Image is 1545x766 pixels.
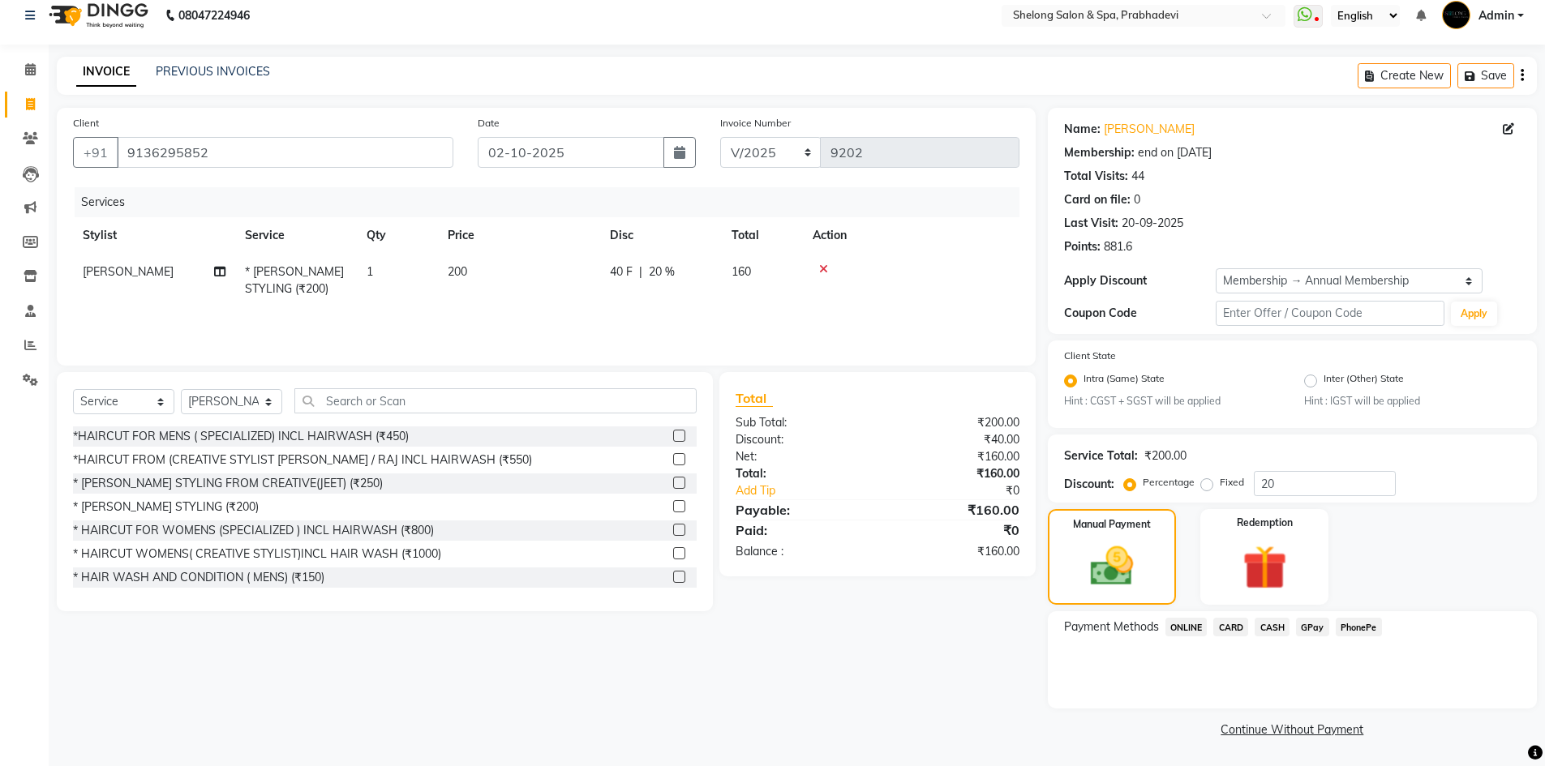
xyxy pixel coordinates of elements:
[1304,394,1521,409] small: Hint : IGST will be applied
[1451,302,1497,326] button: Apply
[73,451,532,469] div: *HAIRCUT FROM (CREATIVE STYLIST [PERSON_NAME] / RAJ INCL HAIRWASH (₹550)
[76,58,136,87] a: INVOICE
[1064,476,1114,493] div: Discount:
[1255,618,1290,636] span: CASH
[294,388,697,413] input: Search or Scan
[1216,301,1444,326] input: Enter Offer / Coupon Code
[73,137,118,168] button: +91
[117,137,453,168] input: Search by Name/Mobile/Email/Code
[1237,516,1293,530] label: Redemption
[878,500,1032,520] div: ₹160.00
[1358,63,1451,88] button: Create New
[1084,371,1165,391] label: Intra (Same) State
[1143,475,1195,490] label: Percentage
[1064,168,1128,185] div: Total Visits:
[357,217,438,254] th: Qty
[1077,541,1147,591] img: _cash.svg
[73,546,441,563] div: * HAIRCUT WOMENS( CREATIVE STYLIST)INCL HAIR WASH (₹1000)
[73,522,434,539] div: * HAIRCUT FOR WOMENS (SPECIALIZED ) INCL HAIRWASH (₹800)
[723,448,878,465] div: Net:
[639,263,642,280] span: |
[156,64,270,79] a: PREVIOUS INVOICES
[1213,618,1248,636] span: CARD
[1064,191,1131,208] div: Card on file:
[1064,447,1138,464] div: Service Total:
[73,499,259,516] div: * [PERSON_NAME] STYLING (₹200)
[1122,215,1183,232] div: 20-09-2025
[1138,144,1212,161] div: end on [DATE]
[367,264,373,279] span: 1
[1229,540,1301,595] img: _gift.svg
[1064,121,1101,138] div: Name:
[723,431,878,448] div: Discount:
[878,520,1032,540] div: ₹0
[1104,121,1195,138] a: [PERSON_NAME]
[723,414,878,431] div: Sub Total:
[878,448,1032,465] div: ₹160.00
[600,217,722,254] th: Disc
[1064,394,1281,409] small: Hint : CGST + SGST will be applied
[478,116,500,131] label: Date
[1104,238,1132,255] div: 881.6
[1336,618,1382,636] span: PhonePe
[1478,7,1514,24] span: Admin
[720,116,791,131] label: Invoice Number
[723,520,878,540] div: Paid:
[73,116,99,131] label: Client
[1064,272,1217,289] div: Apply Discount
[73,475,383,492] div: * [PERSON_NAME] STYLING FROM CREATIVE(JEET) (₹250)
[649,263,675,280] span: 20 %
[1064,215,1118,232] div: Last Visit:
[448,264,467,279] span: 200
[1051,721,1534,738] a: Continue Without Payment
[1144,447,1187,464] div: ₹200.00
[878,543,1032,560] div: ₹160.00
[723,543,878,560] div: Balance :
[803,217,1019,254] th: Action
[878,414,1032,431] div: ₹200.00
[1073,517,1151,532] label: Manual Payment
[73,569,324,586] div: * HAIR WASH AND CONDITION ( MENS) (₹150)
[723,465,878,482] div: Total:
[1457,63,1514,88] button: Save
[1442,1,1470,29] img: Admin
[878,431,1032,448] div: ₹40.00
[1134,191,1140,208] div: 0
[903,482,1032,499] div: ₹0
[1296,618,1329,636] span: GPay
[235,217,357,254] th: Service
[732,264,751,279] span: 160
[1064,144,1135,161] div: Membership:
[1064,305,1217,322] div: Coupon Code
[610,263,633,280] span: 40 F
[83,264,174,279] span: [PERSON_NAME]
[736,390,773,407] span: Total
[1064,238,1101,255] div: Points:
[722,217,803,254] th: Total
[1165,618,1208,636] span: ONLINE
[1324,371,1404,391] label: Inter (Other) State
[1131,168,1144,185] div: 44
[878,465,1032,482] div: ₹160.00
[723,482,903,499] a: Add Tip
[723,500,878,520] div: Payable:
[1064,349,1116,363] label: Client State
[1220,475,1244,490] label: Fixed
[245,264,344,296] span: * [PERSON_NAME] STYLING (₹200)
[1064,618,1159,635] span: Payment Methods
[73,217,235,254] th: Stylist
[438,217,600,254] th: Price
[73,428,409,445] div: *HAIRCUT FOR MENS ( SPECIALIZED) INCL HAIRWASH (₹450)
[75,187,1032,217] div: Services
